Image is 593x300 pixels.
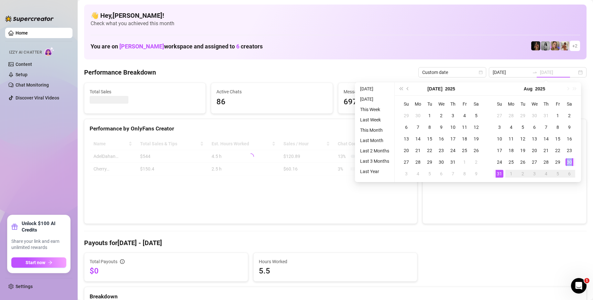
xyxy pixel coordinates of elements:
[216,88,327,95] span: Active Chats
[16,82,49,88] a: Chat Monitoring
[216,96,327,108] span: 86
[22,220,66,233] strong: Unlock $100 AI Credits
[44,47,54,56] img: AI Chatter
[16,72,27,77] a: Setup
[551,41,560,50] img: Cherry
[479,70,483,74] span: calendar
[428,124,581,133] div: Sales by OnlyFans Creator
[422,67,482,77] span: Custom date
[584,278,589,283] span: 1
[91,43,263,50] h1: You are on workspace and assigned to creators
[90,266,243,276] span: $0
[90,88,200,95] span: Total Sales
[532,70,537,75] span: to
[344,88,454,95] span: Messages Sent
[16,30,28,36] a: Home
[11,238,66,251] span: Share your link and earn unlimited rewards
[344,96,454,108] span: 697
[11,257,66,268] button: Start nowarrow-right
[572,42,577,49] span: + 2
[119,43,164,50] span: [PERSON_NAME]
[571,278,587,294] iframe: Intercom live chat
[247,152,255,160] span: loading
[48,260,52,265] span: arrow-right
[259,258,412,265] span: Hours Worked
[91,11,580,20] h4: 👋 Hey, [PERSON_NAME] !
[91,20,580,27] span: Check what you achieved this month
[16,95,59,100] a: Discover Viral Videos
[26,260,45,265] span: Start now
[5,16,54,22] img: logo-BBDzfeDw.svg
[540,69,577,76] input: End date
[259,266,412,276] span: 5.5
[560,41,569,50] img: Green
[84,238,587,247] h4: Payouts for [DATE] - [DATE]
[120,259,125,264] span: info-circle
[9,49,42,56] span: Izzy AI Chatter
[90,124,412,133] div: Performance by OnlyFans Creator
[531,41,540,50] img: the_bohema
[236,43,239,50] span: 6
[532,70,537,75] span: swap-right
[16,284,33,289] a: Settings
[493,69,530,76] input: Start date
[541,41,550,50] img: A
[90,258,117,265] span: Total Payouts
[16,62,32,67] a: Content
[84,68,156,77] h4: Performance Breakdown
[11,223,18,230] span: gift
